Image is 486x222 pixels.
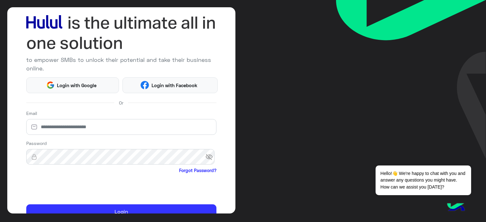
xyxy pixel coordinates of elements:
span: Or [119,99,123,106]
img: Google [46,81,55,89]
span: Login with Google [55,82,99,89]
img: hulul-logo.png [445,197,467,219]
img: lock [26,154,42,160]
button: Login with Facebook [122,77,218,93]
p: to empower SMBs to unlock their potential and take their business online. [26,56,217,73]
label: Email [26,110,37,117]
button: Login [26,204,217,219]
img: Facebook [140,81,149,89]
button: Login with Google [26,77,119,93]
span: Hello!👋 We're happy to chat with you and answer any questions you might have. How can we assist y... [376,165,471,195]
a: Forgot Password? [179,167,216,174]
img: hululLoginTitle_EN.svg [26,13,217,53]
label: Password [26,140,47,147]
iframe: reCAPTCHA [26,175,122,200]
span: visibility_off [205,151,217,163]
span: Login with Facebook [149,82,200,89]
img: email [26,124,42,130]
